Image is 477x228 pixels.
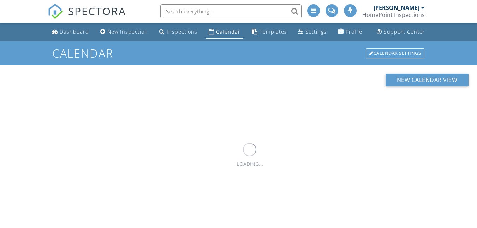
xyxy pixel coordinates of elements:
[346,28,362,35] div: Profile
[296,25,329,39] a: Settings
[107,28,148,35] div: New Inspection
[52,47,425,59] h1: Calendar
[362,11,425,18] div: HomePoint Inspections
[216,28,240,35] div: Calendar
[206,25,243,39] a: Calendar
[335,25,365,39] a: Profile
[260,28,287,35] div: Templates
[97,25,151,39] a: New Inspection
[374,4,419,11] div: [PERSON_NAME]
[49,25,92,39] a: Dashboard
[374,25,428,39] a: Support Center
[384,28,425,35] div: Support Center
[156,25,200,39] a: Inspections
[160,4,302,18] input: Search everything...
[249,25,290,39] a: Templates
[167,28,197,35] div: Inspections
[60,28,89,35] div: Dashboard
[366,48,424,58] div: Calendar Settings
[237,160,263,168] div: LOADING...
[48,4,63,19] img: The Best Home Inspection Software - Spectora
[386,74,469,86] button: New Calendar View
[68,4,126,18] span: SPECTORA
[365,48,425,59] a: Calendar Settings
[305,28,327,35] div: Settings
[48,10,126,24] a: SPECTORA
